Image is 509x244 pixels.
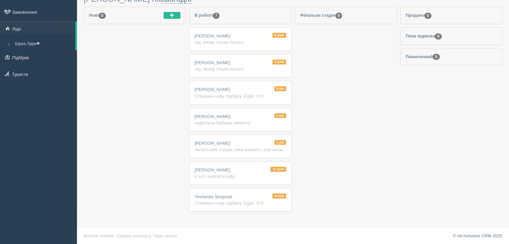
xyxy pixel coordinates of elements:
[194,114,230,119] span: [PERSON_NAME]
[272,33,286,38] span: 9 днів
[194,39,286,45] div: лід, якому тільки писати
[12,38,75,50] a: Біржа Лідів
[272,194,286,199] span: вчора
[194,13,220,18] span: В роботі
[194,60,230,65] span: [PERSON_NAME]
[272,59,286,65] span: 9 днів
[194,120,286,126] div: надіслала підбірку, мовчить
[406,13,431,18] span: Продано
[406,54,440,59] span: Помилковий
[335,13,342,19] span: 0
[424,13,431,19] span: 0
[406,33,442,38] span: Поки відмова
[114,233,116,238] span: ·
[270,167,286,172] span: 11 днів
[453,233,502,238] a: © All-Inclusive CRM 2025
[435,33,442,39] span: 0
[194,87,230,92] span: [PERSON_NAME]
[117,233,151,238] a: Сканер паспорту
[194,66,286,72] div: лід, якому тільки писати
[89,13,106,18] span: Нові
[433,54,440,60] span: 0
[194,173,286,179] div: в інст запитати інфу
[99,13,106,19] span: 0
[194,200,286,206] div: Створено нову підбірку: Egipt, 3+0
[153,233,154,238] span: ·
[84,233,113,238] a: Візитки готелів
[194,141,230,146] span: [PERSON_NAME]
[194,146,286,153] div: писала вже 3 рази, поки мовчить, але читає
[194,93,286,99] div: Створено нову підбірку: Egipt, 2+0
[274,113,286,118] span: 3 дні
[194,167,230,172] span: [PERSON_NAME]
[300,13,342,18] span: Фінальна стадія
[194,33,230,38] span: [PERSON_NAME]
[155,233,178,238] a: Курс валют
[274,86,286,91] span: 3 дні
[274,140,286,145] span: 3 дні
[194,194,232,199] span: Yevheniia Skrypnyk
[213,13,220,19] span: 7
